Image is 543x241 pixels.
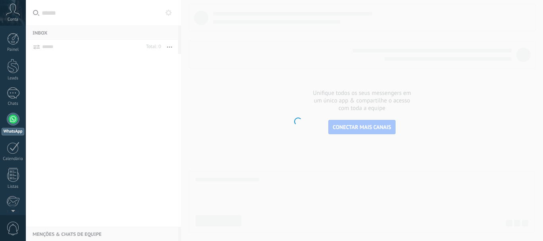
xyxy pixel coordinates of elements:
[2,101,25,106] div: Chats
[2,47,25,52] div: Painel
[2,128,24,135] div: WhatsApp
[8,17,18,22] span: Conta
[2,76,25,81] div: Leads
[2,156,25,162] div: Calendário
[2,184,25,189] div: Listas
